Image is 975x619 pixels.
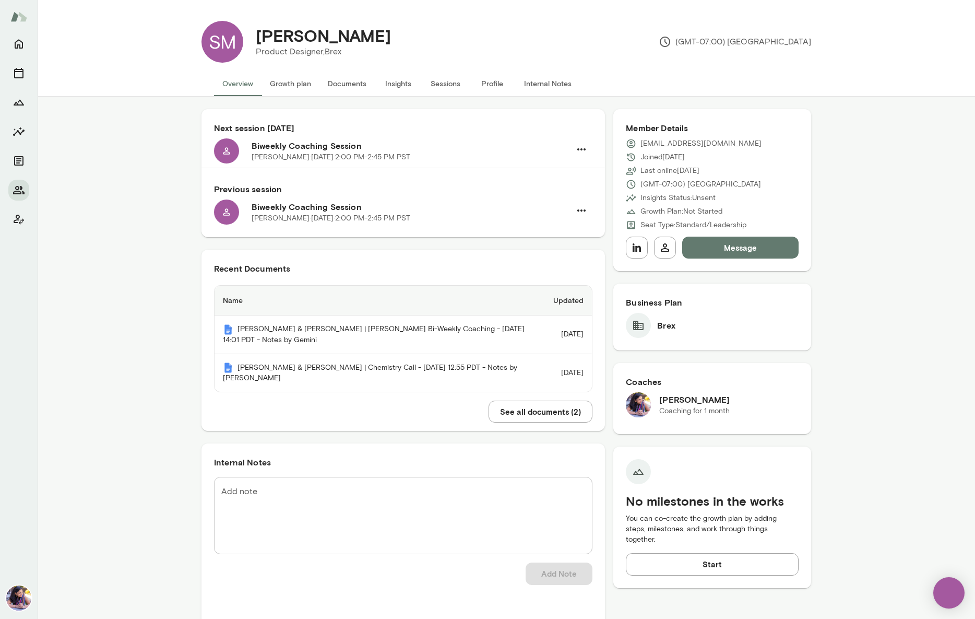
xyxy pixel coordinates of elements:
[214,456,592,469] h6: Internal Notes
[8,180,29,201] button: Members
[215,354,545,392] th: [PERSON_NAME] & [PERSON_NAME] | Chemistry Call - [DATE] 12:55 PDT - Notes by [PERSON_NAME]
[545,286,592,316] th: Updated
[6,586,31,611] img: Aradhana Goel
[214,183,592,195] h6: Previous session
[8,121,29,142] button: Insights
[545,316,592,354] td: [DATE]
[659,36,811,48] p: (GMT-07:00) [GEOGRAPHIC_DATA]
[545,354,592,392] td: [DATE]
[640,206,722,217] p: Growth Plan: Not Started
[516,71,580,96] button: Internal Notes
[640,220,746,230] p: Seat Type: Standard/Leadership
[640,138,762,149] p: [EMAIL_ADDRESS][DOMAIN_NAME]
[10,7,27,27] img: Mento
[626,392,651,417] img: Aradhana Goel
[8,209,29,230] button: Client app
[659,393,730,406] h6: [PERSON_NAME]
[489,401,592,423] button: See all documents (2)
[252,139,570,152] h6: Biweekly Coaching Session
[8,63,29,84] button: Sessions
[640,179,761,190] p: (GMT-07:00) [GEOGRAPHIC_DATA]
[8,92,29,113] button: Growth Plan
[8,150,29,171] button: Documents
[626,553,799,575] button: Start
[626,493,799,509] h5: No milestones in the works
[640,152,685,162] p: Joined [DATE]
[626,296,799,309] h6: Business Plan
[469,71,516,96] button: Profile
[8,33,29,54] button: Home
[256,26,391,45] h4: [PERSON_NAME]
[215,316,545,354] th: [PERSON_NAME] & [PERSON_NAME] | [PERSON_NAME] Bi-Weekly Coaching - [DATE] 14:01 PDT - Notes by Ge...
[422,71,469,96] button: Sessions
[215,286,545,316] th: Name
[319,71,375,96] button: Documents
[640,166,699,176] p: Last online [DATE]
[640,193,716,203] p: Insights Status: Unsent
[252,152,410,162] p: [PERSON_NAME] · [DATE] · 2:00 PM-2:45 PM PST
[214,71,261,96] button: Overview
[214,122,592,134] h6: Next session [DATE]
[626,376,799,388] h6: Coaches
[223,363,233,373] img: Mento
[256,45,391,58] p: Product Designer, Brex
[657,319,675,332] h6: Brex
[252,201,570,213] h6: Biweekly Coaching Session
[682,237,799,259] button: Message
[261,71,319,96] button: Growth plan
[223,324,233,335] img: Mento
[201,21,243,63] div: SM
[626,122,799,134] h6: Member Details
[252,213,410,224] p: [PERSON_NAME] · [DATE] · 2:00 PM-2:45 PM PST
[659,406,730,416] p: Coaching for 1 month
[626,513,799,545] p: You can co-create the growth plan by adding steps, milestones, and work through things together.
[375,71,422,96] button: Insights
[214,262,592,275] h6: Recent Documents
